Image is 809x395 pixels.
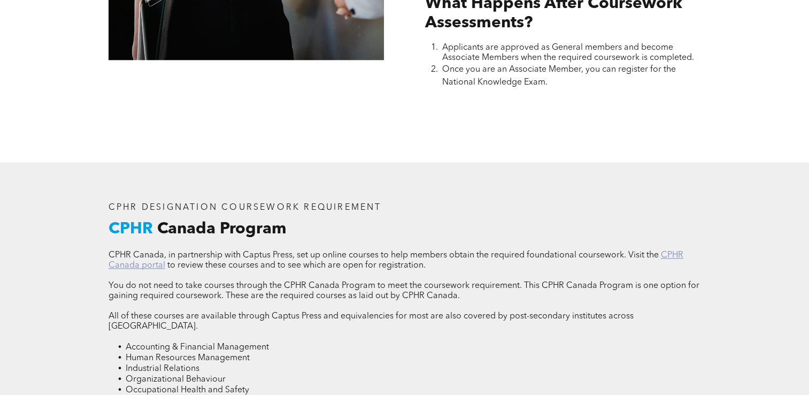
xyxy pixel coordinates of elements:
[109,221,153,237] span: CPHR
[126,364,199,373] span: Industrial Relations
[157,221,287,237] span: Canada Program
[109,312,634,331] span: All of these courses are available through Captus Press and equivalencies for most are also cover...
[167,261,426,270] span: to review these courses and to see which are open for registration.
[442,65,676,87] span: Once you are an Associate Member, you can register for the National Knowledge Exam.
[126,386,249,394] span: Occupational Health and Safety
[126,354,250,362] span: Human Resources Management
[126,375,226,384] span: Organizational Behaviour
[442,43,694,62] span: Applicants are approved as General members and become Associate Members when the required coursew...
[109,203,382,212] span: CPHR DESIGNATION COURSEWORK REQUIREMENT
[109,251,659,260] span: CPHR Canada, in partnership with Captus Press, set up online courses to help members obtain the r...
[126,343,269,352] span: Accounting & Financial Management
[109,282,699,300] span: You do not need to take courses through the CPHR Canada Program to meet the coursework requiremen...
